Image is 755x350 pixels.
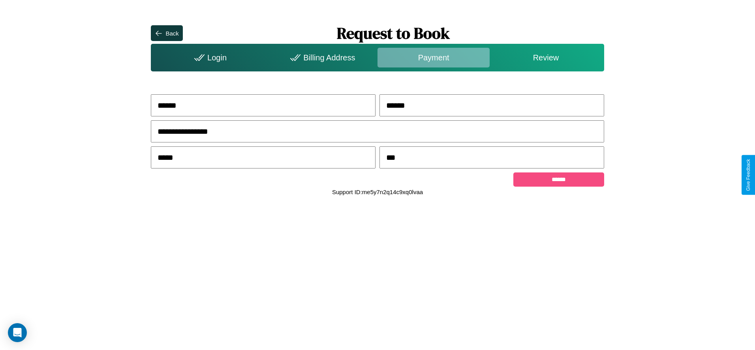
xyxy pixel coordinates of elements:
h1: Request to Book [183,22,604,44]
div: Back [165,30,178,37]
div: Billing Address [265,48,377,67]
div: Give Feedback [746,159,751,191]
div: Login [153,48,265,67]
button: Back [151,25,182,41]
div: Payment [377,48,490,67]
p: Support ID: me5y7n2q14c9xq0lvaa [332,187,423,197]
div: Open Intercom Messenger [8,323,27,342]
div: Review [490,48,602,67]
